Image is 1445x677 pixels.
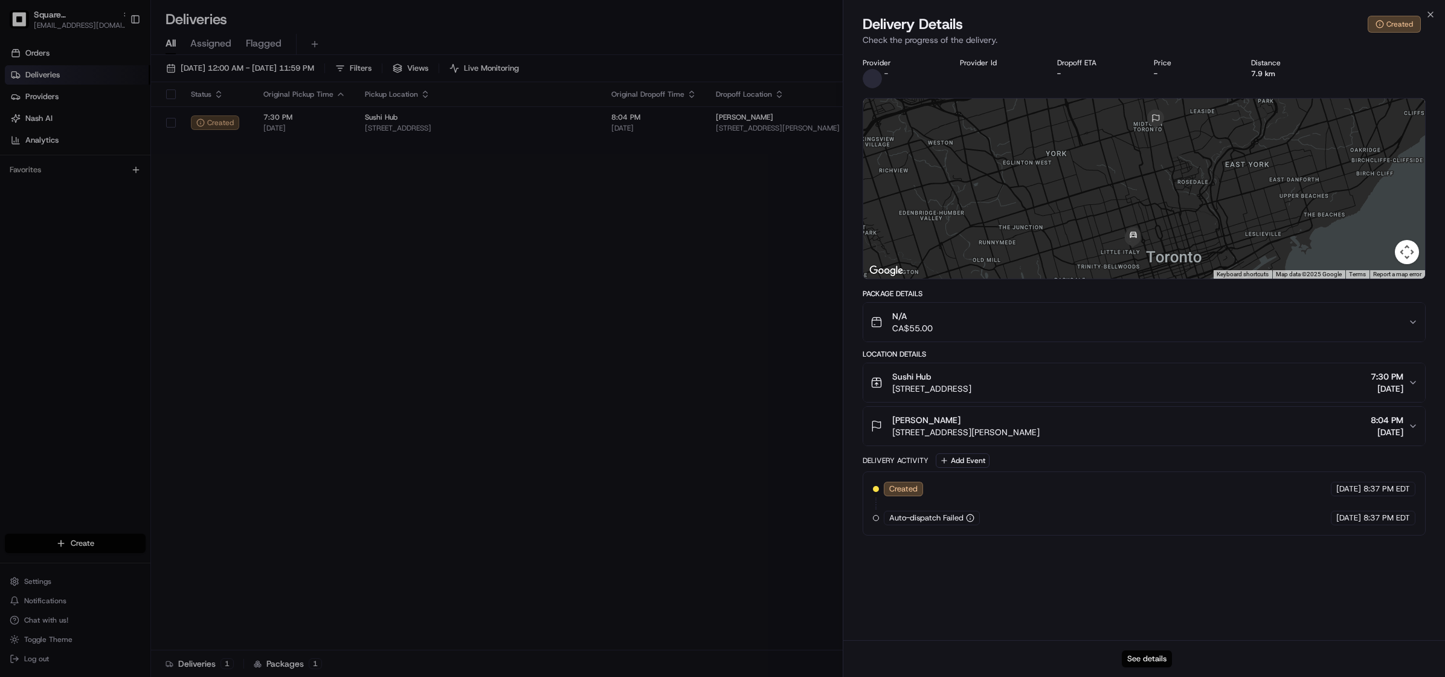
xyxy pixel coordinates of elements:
img: Nash [12,13,36,37]
div: Price [1154,58,1232,68]
div: Delivery Activity [863,456,928,465]
span: [PERSON_NAME] [892,414,961,426]
a: 📗Knowledge Base [7,171,97,193]
span: Sushi Hub [892,371,931,383]
a: Report a map error [1373,271,1421,277]
span: 8:37 PM EDT [1363,484,1410,494]
span: 8:04 PM [1371,414,1403,426]
div: Start new chat [41,116,198,128]
a: Open this area in Google Maps (opens a new window) [866,263,906,279]
button: See details [1122,650,1172,667]
div: - [1154,69,1232,79]
span: [DATE] [1371,426,1403,438]
span: CA$55.00 [892,322,933,334]
button: [PERSON_NAME][STREET_ADDRESS][PERSON_NAME]8:04 PM[DATE] [863,407,1425,445]
a: Powered byPylon [85,205,146,215]
div: Package Details [863,289,1426,299]
span: Knowledge Base [24,176,92,188]
p: Check the progress of the delivery. [863,34,1426,46]
span: [DATE] [1336,484,1361,494]
div: - [1057,69,1135,79]
span: Delivery Details [863,15,963,34]
div: We're available if you need us! [41,128,153,138]
span: [DATE] [1336,513,1361,523]
span: API Documentation [114,176,194,188]
span: 7:30 PM [1371,371,1403,383]
div: 7.9 km [1251,69,1329,79]
button: Created [1368,16,1421,33]
button: Sushi Hub[STREET_ADDRESS]7:30 PM[DATE] [863,363,1425,402]
div: 💻 [102,177,112,187]
div: Provider [863,58,941,68]
span: 8:37 PM EDT [1363,513,1410,523]
span: N/A [892,310,933,322]
div: Provider Id [960,58,1038,68]
button: Add Event [936,453,990,468]
span: Created [889,484,918,494]
span: - [884,69,888,79]
a: 💻API Documentation [97,171,199,193]
button: Start new chat [205,120,220,134]
button: N/ACA$55.00 [863,303,1425,342]
img: Google [866,263,906,279]
div: Dropoff ETA [1057,58,1135,68]
span: [STREET_ADDRESS] [892,383,971,395]
button: Keyboard shortcuts [1217,270,1269,279]
span: [DATE] [1371,383,1403,395]
input: Clear [31,79,199,91]
div: 📗 [12,177,22,187]
a: Terms [1349,271,1366,277]
button: Map camera controls [1395,240,1419,264]
img: 1736555255976-a54dd68f-1ca7-489b-9aae-adbdc363a1c4 [12,116,34,138]
span: Pylon [120,206,146,215]
span: [STREET_ADDRESS][PERSON_NAME] [892,426,1040,438]
p: Welcome 👋 [12,49,220,68]
div: Distance [1251,58,1329,68]
span: Map data ©2025 Google [1276,271,1342,277]
div: Location Details [863,349,1426,359]
span: Auto-dispatch Failed [889,513,964,523]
